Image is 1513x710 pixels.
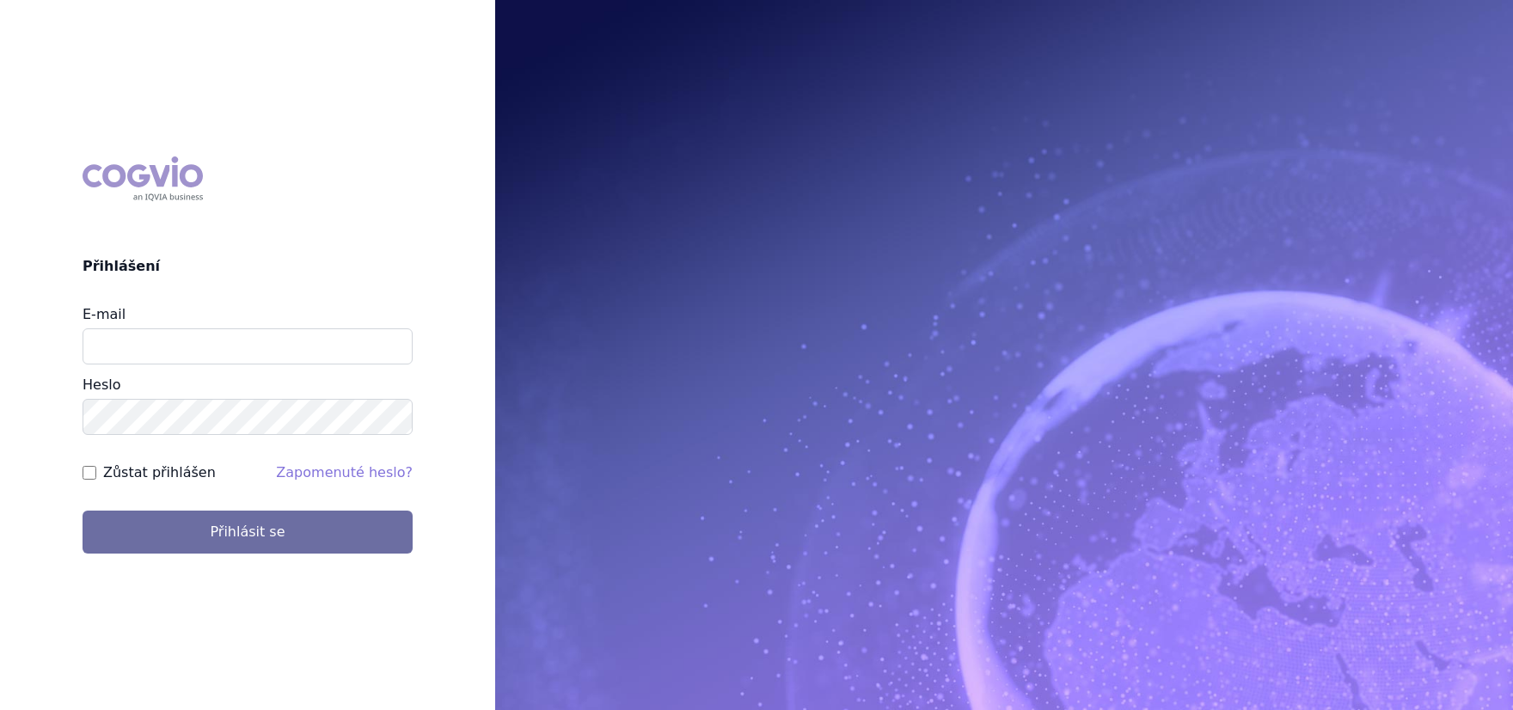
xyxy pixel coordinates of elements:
[83,306,126,322] label: E-mail
[83,376,120,393] label: Heslo
[103,462,216,483] label: Zůstat přihlášen
[83,511,413,554] button: Přihlásit se
[83,156,203,201] div: COGVIO
[83,256,413,277] h2: Přihlášení
[276,464,413,480] a: Zapomenuté heslo?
